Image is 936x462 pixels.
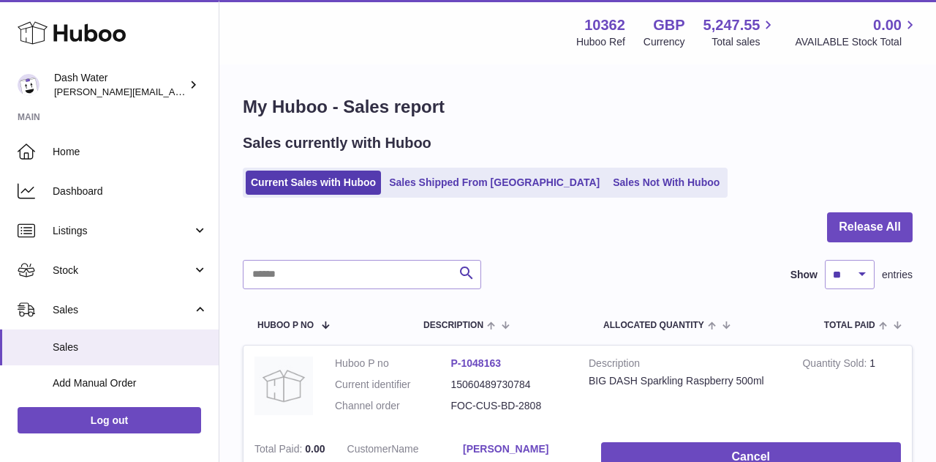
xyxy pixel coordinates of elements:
span: Total paid [824,321,875,330]
div: Currency [643,35,685,49]
span: Huboo P no [257,321,314,330]
span: 0.00 [305,443,325,455]
a: Current Sales with Huboo [246,171,381,195]
dt: Huboo P no [335,357,451,370]
a: 0.00 AVAILABLE Stock Total [795,15,918,49]
span: [PERSON_NAME][EMAIL_ADDRESS][DOMAIN_NAME] [54,86,293,97]
span: ALLOCATED Quantity [603,321,704,330]
strong: Description [589,357,780,374]
span: Total sales [712,35,777,49]
span: 5,247.55 [703,15,760,35]
a: 5,247.55 Total sales [703,15,777,49]
a: Sales Shipped From [GEOGRAPHIC_DATA] [384,171,605,195]
button: Release All [827,212,913,242]
dt: Channel order [335,399,451,413]
div: Dash Water [54,71,186,99]
h2: Sales currently with Huboo [243,133,431,153]
span: Listings [53,224,192,238]
td: 1 [791,346,912,431]
span: entries [882,268,913,282]
span: AVAILABLE Stock Total [795,35,918,49]
strong: GBP [653,15,684,35]
span: Description [423,321,483,330]
span: Dashboard [53,185,208,198]
span: Sales [53,340,208,354]
a: Log out [18,407,201,433]
label: Show [790,268,818,282]
dd: FOC-CUS-BD-2808 [451,399,567,413]
img: james@dash-water.com [18,74,39,96]
dd: 15060489730784 [451,378,567,392]
span: 0.00 [873,15,902,35]
a: Sales Not With Huboo [608,171,725,195]
span: Sales [53,303,192,317]
h1: My Huboo - Sales report [243,95,913,119]
div: Huboo Ref [576,35,625,49]
a: P-1048163 [451,357,502,369]
strong: Total Paid [254,443,305,458]
span: Home [53,145,208,159]
strong: Quantity Sold [802,357,869,373]
a: [PERSON_NAME] [463,442,579,456]
span: Stock [53,264,192,277]
img: no-photo.jpg [254,357,313,415]
div: BIG DASH Sparkling Raspberry 500ml [589,374,780,388]
span: Customer [347,443,392,455]
span: Add Manual Order [53,376,208,390]
strong: 10362 [584,15,625,35]
dt: Name [347,442,464,460]
dt: Current identifier [335,378,451,392]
